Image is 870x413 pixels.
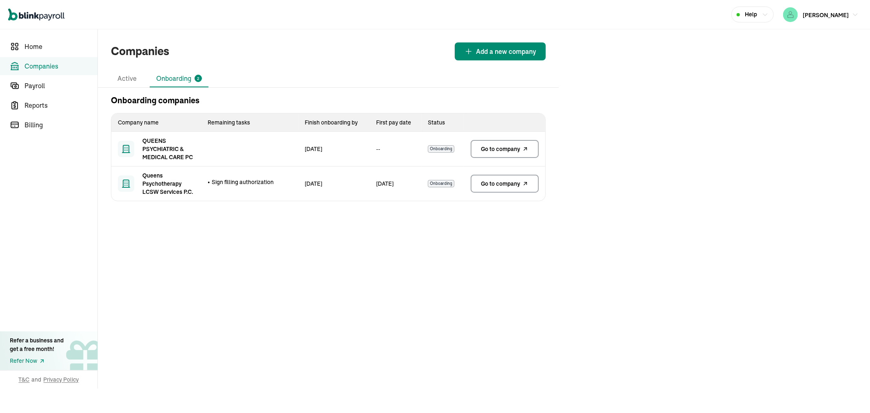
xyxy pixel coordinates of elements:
[111,113,201,132] th: Company name
[428,180,454,187] span: Onboarding
[24,81,97,91] span: Payroll
[481,180,520,188] span: Go to company
[111,94,199,107] h2: Onboarding companies
[731,7,774,22] button: Help
[201,113,298,132] th: Remaining tasks
[150,70,208,87] li: Onboarding
[111,70,143,87] li: Active
[24,120,97,130] span: Billing
[24,42,97,51] span: Home
[780,6,862,24] button: [PERSON_NAME]
[32,375,42,384] span: and
[428,145,454,153] span: Onboarding
[10,357,64,365] a: Refer Now
[370,113,422,132] th: First pay date
[455,42,546,60] button: Add a new company
[24,100,97,110] span: Reports
[142,171,195,196] span: Queens Psychotherapy LCSW Services P.C.
[111,43,169,60] h1: Companies
[298,113,370,132] th: Finish onboarding by
[370,132,422,167] td: --
[421,113,464,132] th: Status
[298,132,370,167] td: [DATE]
[476,47,536,56] span: Add a new company
[208,178,210,186] span: •
[44,375,79,384] span: Privacy Policy
[735,325,870,413] iframe: Chat Widget
[370,167,422,201] td: [DATE]
[24,61,97,71] span: Companies
[212,178,274,186] span: Sign filling authorization
[803,11,849,19] span: [PERSON_NAME]
[142,137,195,161] span: QUEENS PSYCHIATRIC & MEDICAL CARE PC
[298,167,370,201] td: [DATE]
[197,75,199,82] span: 2
[471,140,539,158] a: Go to company
[19,375,30,384] span: T&C
[8,3,64,27] nav: Global
[10,336,64,353] div: Refer a business and get a free month!
[745,10,757,19] span: Help
[481,145,520,153] span: Go to company
[471,175,539,193] a: Go to company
